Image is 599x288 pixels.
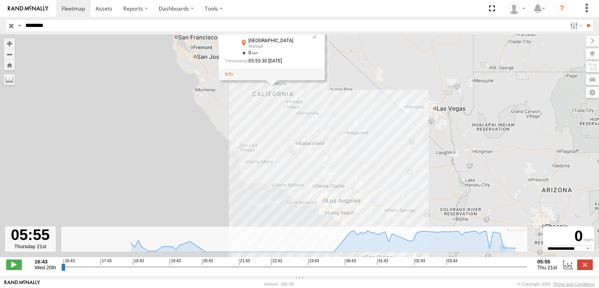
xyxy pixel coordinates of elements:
[264,282,294,286] div: Version: 306.00
[170,259,181,265] span: 19:43
[345,259,356,265] span: 00:43
[505,3,528,14] div: Zulema McIntosch
[225,72,233,77] a: View Asset Details
[35,265,56,270] span: Wed 20th Aug 2025
[248,50,258,55] span: 0
[4,74,15,85] label: Measure
[64,259,74,265] span: 16:43
[4,60,15,70] button: Zoom Home
[308,259,319,265] span: 23:43
[4,280,40,288] a: Visit our Website
[16,20,23,31] label: Search Query
[4,38,15,49] button: Zoom in
[4,49,15,60] button: Zoom out
[517,282,595,286] div: © Copyright 2025 -
[35,259,56,265] strong: 16:43
[248,44,303,49] div: Malaga
[537,259,557,265] strong: 05:55
[567,20,584,31] label: Search Filter Options
[544,228,593,245] div: 0
[225,59,303,64] div: Date/time of location update
[271,259,282,265] span: 22:43
[414,259,425,265] span: 02:43
[377,259,388,265] span: 01:43
[553,282,595,286] a: Terms and Conditions
[447,259,457,265] span: 03:43
[556,2,568,15] i: ?
[202,259,213,265] span: 20:43
[309,33,319,39] div: Last Event GSM Signal Strength
[133,259,144,265] span: 18:43
[248,38,303,43] div: [GEOGRAPHIC_DATA]
[537,265,557,270] span: Thu 21st Aug 2025
[6,260,22,270] label: Play/Stop
[577,260,593,270] label: Close
[586,87,599,98] label: Map Settings
[8,6,48,11] img: rand-logo.svg
[239,259,250,265] span: 21:43
[101,259,112,265] span: 17:43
